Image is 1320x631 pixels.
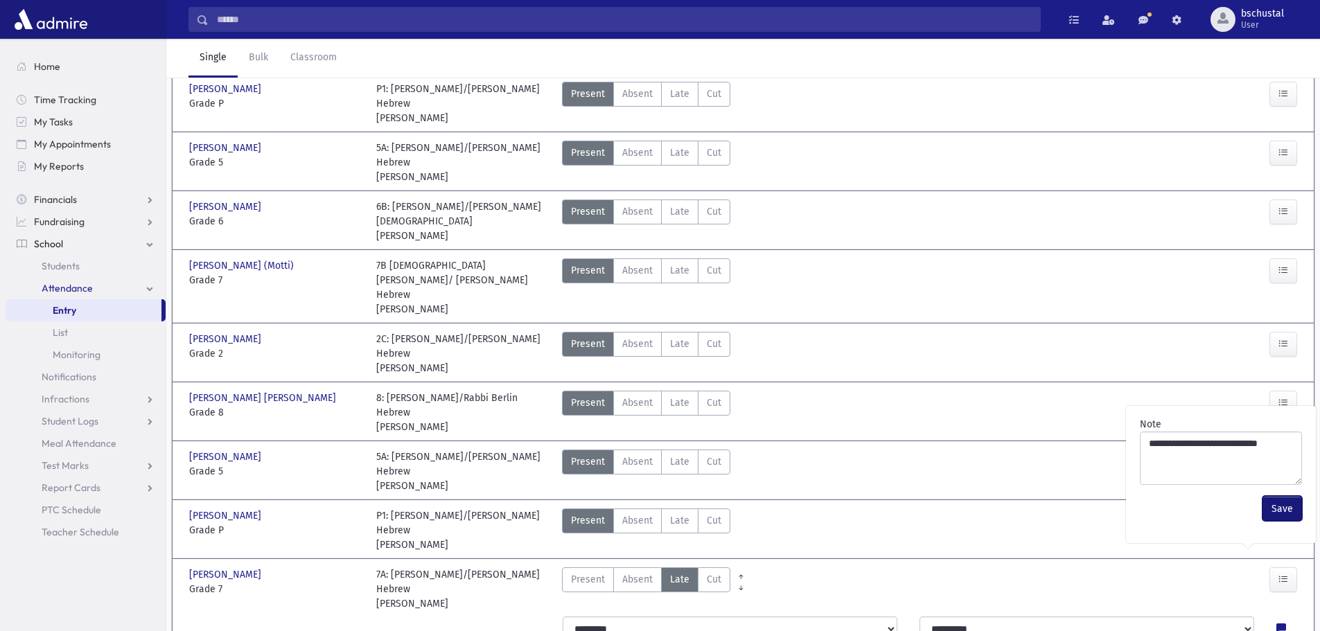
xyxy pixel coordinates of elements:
span: bschustal [1241,8,1284,19]
span: Present [571,337,605,351]
span: Notifications [42,371,96,383]
span: [PERSON_NAME] [189,450,264,464]
span: User [1241,19,1284,30]
span: Present [571,513,605,528]
div: 7B [DEMOGRAPHIC_DATA][PERSON_NAME]/ [PERSON_NAME] Hebrew [PERSON_NAME] [376,258,549,317]
span: Present [571,204,605,219]
span: Grade 7 [189,273,362,287]
a: List [6,321,166,344]
img: AdmirePro [11,6,91,33]
a: Meal Attendance [6,432,166,454]
span: Monitoring [53,348,100,361]
span: Attendance [42,282,93,294]
span: Grade 5 [189,464,362,479]
span: Late [670,513,689,528]
a: Fundraising [6,211,166,233]
span: [PERSON_NAME] [189,82,264,96]
label: Note [1140,417,1161,432]
span: [PERSON_NAME] [189,332,264,346]
div: 6B: [PERSON_NAME]/[PERSON_NAME] [DEMOGRAPHIC_DATA] [PERSON_NAME] [376,199,549,243]
span: Late [670,454,689,469]
span: Late [670,396,689,410]
div: P1: [PERSON_NAME]/[PERSON_NAME] Hebrew [PERSON_NAME] [376,508,549,552]
a: School [6,233,166,255]
span: Meal Attendance [42,437,116,450]
span: Present [571,572,605,587]
span: Grade 8 [189,405,362,420]
span: Time Tracking [34,94,96,106]
div: 7A: [PERSON_NAME]/[PERSON_NAME] Hebrew [PERSON_NAME] [376,567,549,611]
a: Time Tracking [6,89,166,111]
span: Absent [622,204,653,219]
a: Financials [6,188,166,211]
span: My Reports [34,160,84,172]
span: [PERSON_NAME] [189,199,264,214]
button: Save [1262,496,1302,521]
span: Absent [622,337,653,351]
span: Grade 7 [189,582,362,596]
span: Present [571,87,605,101]
span: Students [42,260,80,272]
div: AttTypes [562,567,730,611]
span: Cut [707,263,721,278]
span: Absent [622,145,653,160]
a: Attendance [6,277,166,299]
a: Report Cards [6,477,166,499]
span: [PERSON_NAME] [PERSON_NAME] [189,391,339,405]
span: Present [571,396,605,410]
span: [PERSON_NAME] [189,141,264,155]
a: Classroom [279,39,348,78]
span: List [53,326,68,339]
span: Grade P [189,523,362,537]
span: Cut [707,454,721,469]
span: Cut [707,145,721,160]
a: PTC Schedule [6,499,166,521]
div: AttTypes [562,508,730,552]
span: Absent [622,454,653,469]
span: Late [670,572,689,587]
span: Home [34,60,60,73]
a: Monitoring [6,344,166,366]
span: Student Logs [42,415,98,427]
a: Entry [6,299,161,321]
span: Grade P [189,96,362,111]
span: Absent [622,572,653,587]
span: Cut [707,337,721,351]
span: My Appointments [34,138,111,150]
span: Grade 6 [189,214,362,229]
a: Test Marks [6,454,166,477]
span: Cut [707,396,721,410]
a: Teacher Schedule [6,521,166,543]
span: Cut [707,204,721,219]
a: Students [6,255,166,277]
span: Fundraising [34,215,85,228]
span: Late [670,204,689,219]
span: Report Cards [42,481,100,494]
div: 8: [PERSON_NAME]/Rabbi Berlin Hebrew [PERSON_NAME] [376,391,549,434]
span: Late [670,87,689,101]
a: My Reports [6,155,166,177]
span: Late [670,263,689,278]
span: Cut [707,87,721,101]
a: Student Logs [6,410,166,432]
span: Absent [622,87,653,101]
span: Grade 5 [189,155,362,170]
span: [PERSON_NAME] [189,508,264,523]
div: AttTypes [562,82,730,125]
span: Late [670,145,689,160]
span: Absent [622,513,653,528]
span: PTC Schedule [42,504,101,516]
a: Single [188,39,238,78]
a: My Appointments [6,133,166,155]
span: Present [571,145,605,160]
span: Grade 2 [189,346,362,361]
span: Infractions [42,393,89,405]
a: Home [6,55,166,78]
div: AttTypes [562,141,730,184]
div: AttTypes [562,199,730,243]
a: Infractions [6,388,166,410]
a: My Tasks [6,111,166,133]
span: Absent [622,263,653,278]
span: Late [670,337,689,351]
div: 2C: [PERSON_NAME]/[PERSON_NAME] Hebrew [PERSON_NAME] [376,332,549,375]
